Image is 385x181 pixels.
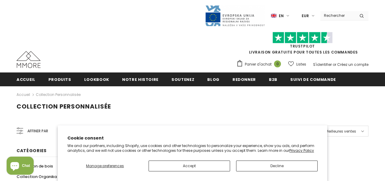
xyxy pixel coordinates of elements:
inbox-online-store-chat: Shopify online store chat [5,157,35,176]
button: Manage preferences [67,161,143,171]
a: Produits [48,72,71,86]
a: Accueil [17,72,35,86]
button: Accept [149,161,230,171]
a: Lookbook [84,72,109,86]
h2: Cookie consent [67,135,318,141]
a: Redonner [233,72,256,86]
input: Search Site [320,11,355,20]
span: Suivi de commande [290,77,336,82]
img: Faites confiance aux étoiles pilotes [273,32,333,44]
a: B2B [269,72,277,86]
span: B2B [269,77,277,82]
img: Cas MMORE [17,51,41,68]
span: Panier d'achat [245,61,272,67]
span: en [279,13,284,19]
span: 0 [274,60,281,67]
span: Affiner par [27,128,48,134]
span: Catégories [17,148,47,154]
span: or [333,62,336,67]
span: LIVRAISON GRATUITE POUR TOUTES LES COMMANDES [236,35,368,55]
span: soutenez [171,77,194,82]
a: Privacy Policy [289,148,314,153]
a: TrustPilot [290,44,315,49]
span: Blog [207,77,220,82]
span: Produits [48,77,71,82]
span: Listes [296,61,306,67]
a: Javni Razpis [205,13,265,18]
a: Accueil [17,91,30,98]
span: Accueil [17,77,35,82]
a: Suivi de commande [290,72,336,86]
a: Panier d'achat 0 [236,60,284,69]
button: Decline [236,161,318,171]
a: Collection personnalisée [36,92,81,97]
a: Blog [207,72,220,86]
span: Collection personnalisée [17,102,111,111]
a: S'identifier [313,62,332,67]
span: Lookbook [84,77,109,82]
p: We and our partners, including Shopify, use cookies and other technologies to personalize your ex... [67,143,318,153]
span: Redonner [233,77,256,82]
span: Notre histoire [122,77,159,82]
a: Notre histoire [122,72,159,86]
span: Collection Organika [17,174,57,179]
a: Créez un compte [337,62,368,67]
a: Listes [288,59,306,69]
a: soutenez [171,72,194,86]
img: i-lang-1.png [271,13,276,18]
span: Meilleures ventes [325,128,356,134]
span: Manage preferences [86,163,124,168]
img: Javni Razpis [205,5,265,27]
span: EUR [302,13,309,19]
